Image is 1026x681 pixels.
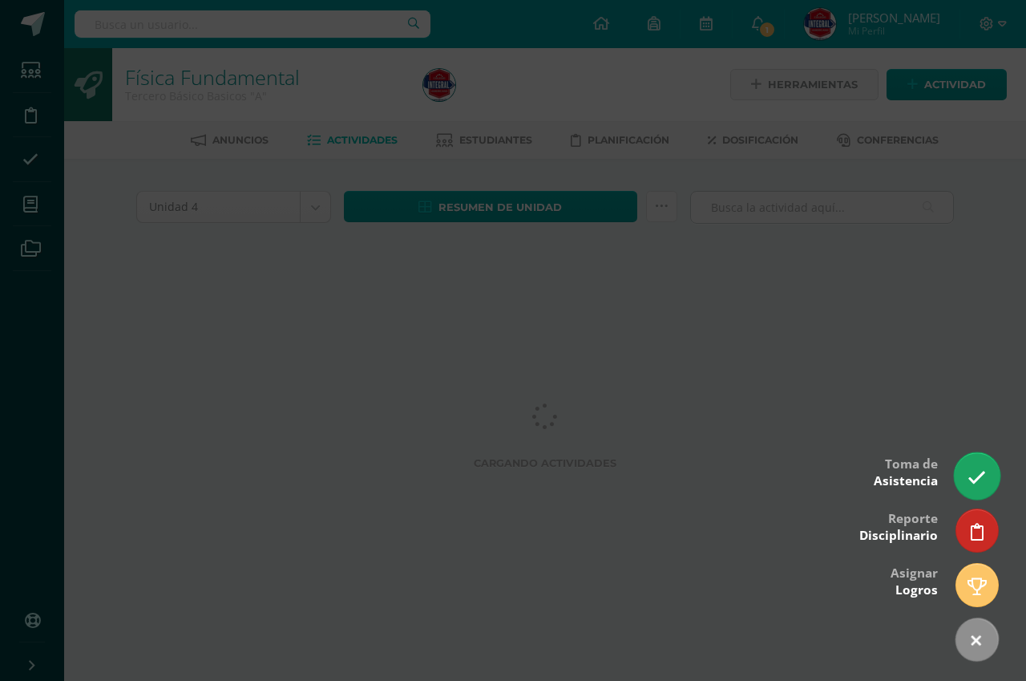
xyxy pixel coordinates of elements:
span: Disciplinario [859,527,938,544]
div: Asignar [891,554,938,606]
span: Asistencia [874,472,938,489]
div: Toma de [874,445,938,497]
div: Reporte [859,500,938,552]
span: Logros [895,582,938,598]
